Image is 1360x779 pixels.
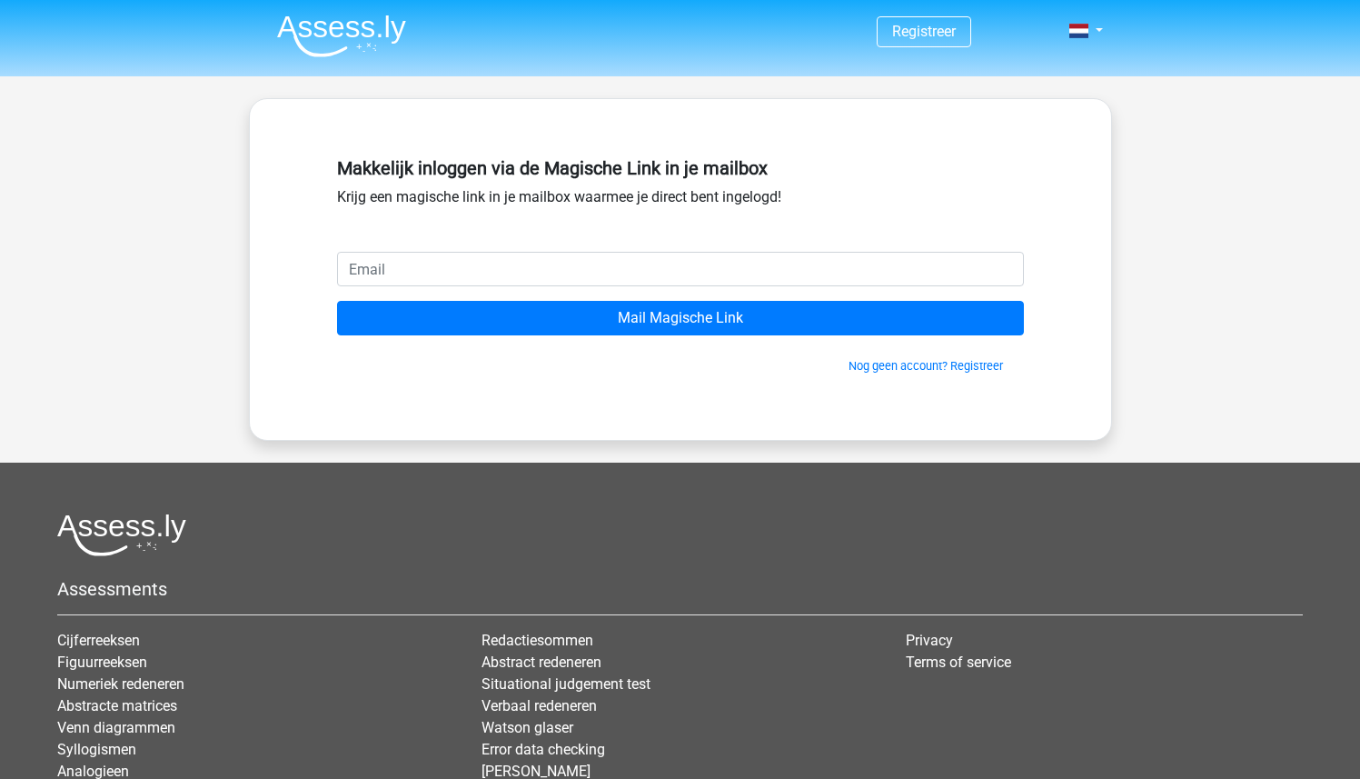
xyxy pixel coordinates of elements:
[57,578,1303,600] h5: Assessments
[892,23,956,40] a: Registreer
[481,632,593,649] a: Redactiesommen
[481,741,605,758] a: Error data checking
[906,632,953,649] a: Privacy
[337,252,1024,286] input: Email
[277,15,406,57] img: Assessly
[849,359,1003,373] a: Nog geen account? Registreer
[481,697,597,714] a: Verbaal redeneren
[337,150,1024,252] div: Krijg een magische link in je mailbox waarmee je direct bent ingelogd!
[481,675,650,693] a: Situational judgement test
[57,719,175,736] a: Venn diagrammen
[906,654,1011,671] a: Terms of service
[481,654,601,671] a: Abstract redeneren
[57,632,140,649] a: Cijferreeksen
[57,514,186,556] img: Assessly logo
[481,719,573,736] a: Watson glaser
[337,301,1024,335] input: Mail Magische Link
[337,157,1024,179] h5: Makkelijk inloggen via de Magische Link in je mailbox
[57,675,184,693] a: Numeriek redeneren
[57,697,177,714] a: Abstracte matrices
[57,654,147,671] a: Figuurreeksen
[57,741,136,758] a: Syllogismen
